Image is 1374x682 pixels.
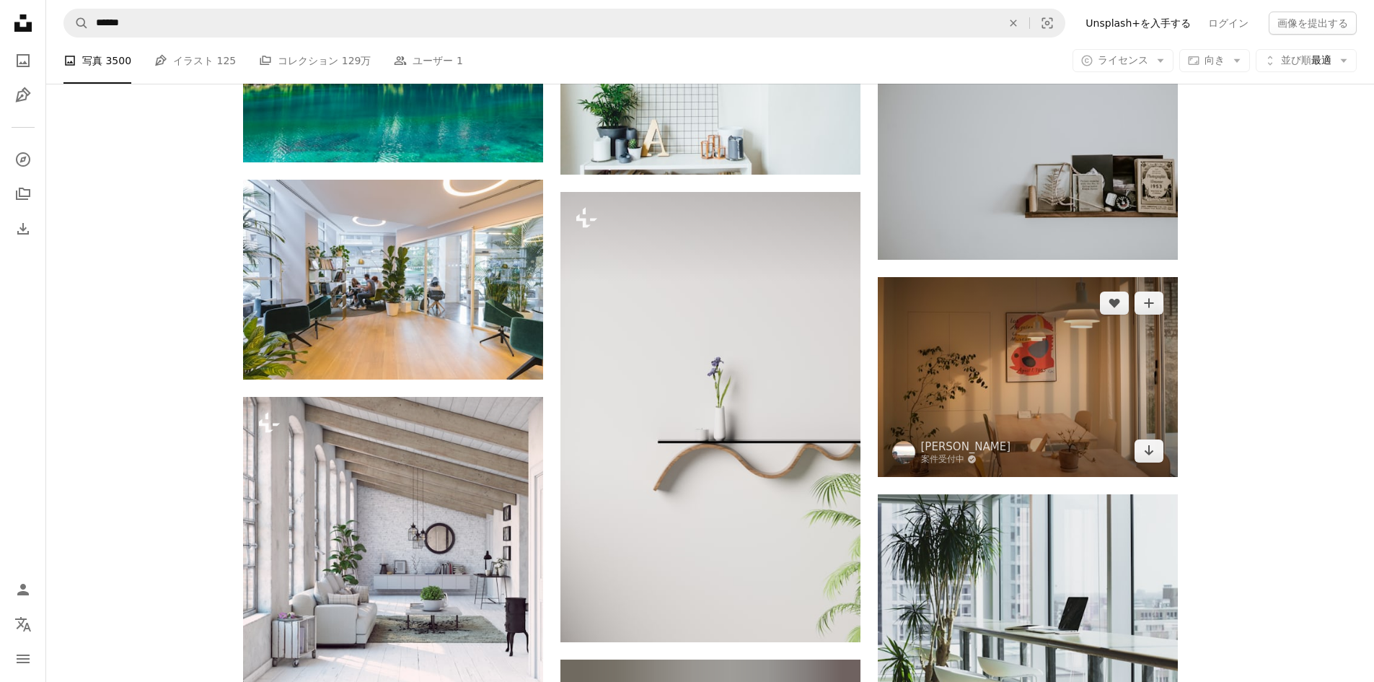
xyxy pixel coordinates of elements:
[9,214,38,243] a: ダウンロード履歴
[1030,9,1065,37] button: ビジュアル検索
[154,38,236,84] a: イラスト 125
[9,81,38,110] a: イラスト
[1199,12,1257,35] a: ログイン
[259,38,371,84] a: コレクション 129万
[9,145,38,174] a: 探す
[560,410,860,423] a: 植物とその上の花瓶が置かれた棚
[1281,54,1311,66] span: 並び順
[998,9,1029,37] button: 全てクリア
[878,56,1178,260] img: 白い壁に茶色の木製フローティングシェルフ
[892,441,915,464] img: Minha Baekのプロフィールを見る
[1098,54,1148,66] span: ライセンス
[342,53,371,69] span: 129万
[560,86,860,99] a: テーブルの上の鉢植え
[9,644,38,673] button: メニュー
[1100,292,1129,315] button: いいね！
[1135,292,1163,315] button: コレクションに追加する
[217,53,237,69] span: 125
[394,38,462,84] a: ユーザー 1
[878,277,1178,477] img: 茶色の木製テーブルと椅子
[243,273,543,286] a: 茶色の木製テーブルと椅子
[243,537,543,550] a: モダンなリビングインテリアデザイン。3Dコンセプトイラスト
[243,180,543,380] img: 茶色の木製テーブルと椅子
[1205,54,1225,66] span: 向き
[921,440,1011,454] a: [PERSON_NAME]
[9,610,38,639] button: 言語
[878,587,1178,600] a: 茶色の木製のテーブルの上でラップトップコンピュータの電源を切った
[9,9,38,40] a: ホーム — Unsplash
[1077,12,1199,35] a: Unsplash+を入手する
[1269,12,1357,35] button: 画像を提出する
[9,180,38,209] a: コレクション
[560,192,860,642] img: 植物とその上の花瓶が置かれた棚
[1073,49,1173,72] button: ライセンス
[1281,53,1331,68] span: 最適
[63,9,1065,38] form: サイト内でビジュアルを探す
[1135,440,1163,463] a: ダウンロード
[878,370,1178,383] a: 茶色の木製テーブルと椅子
[64,9,89,37] button: Unsplashで検索する
[9,575,38,604] a: ログイン / 登録する
[560,10,860,175] img: テーブルの上の鉢植え
[921,454,1011,465] a: 案件受付中
[878,151,1178,164] a: 白い壁に茶色の木製フローティングシェルフ
[1256,49,1357,72] button: 並び順最適
[457,53,463,69] span: 1
[1179,49,1250,72] button: 向き
[9,46,38,75] a: 写真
